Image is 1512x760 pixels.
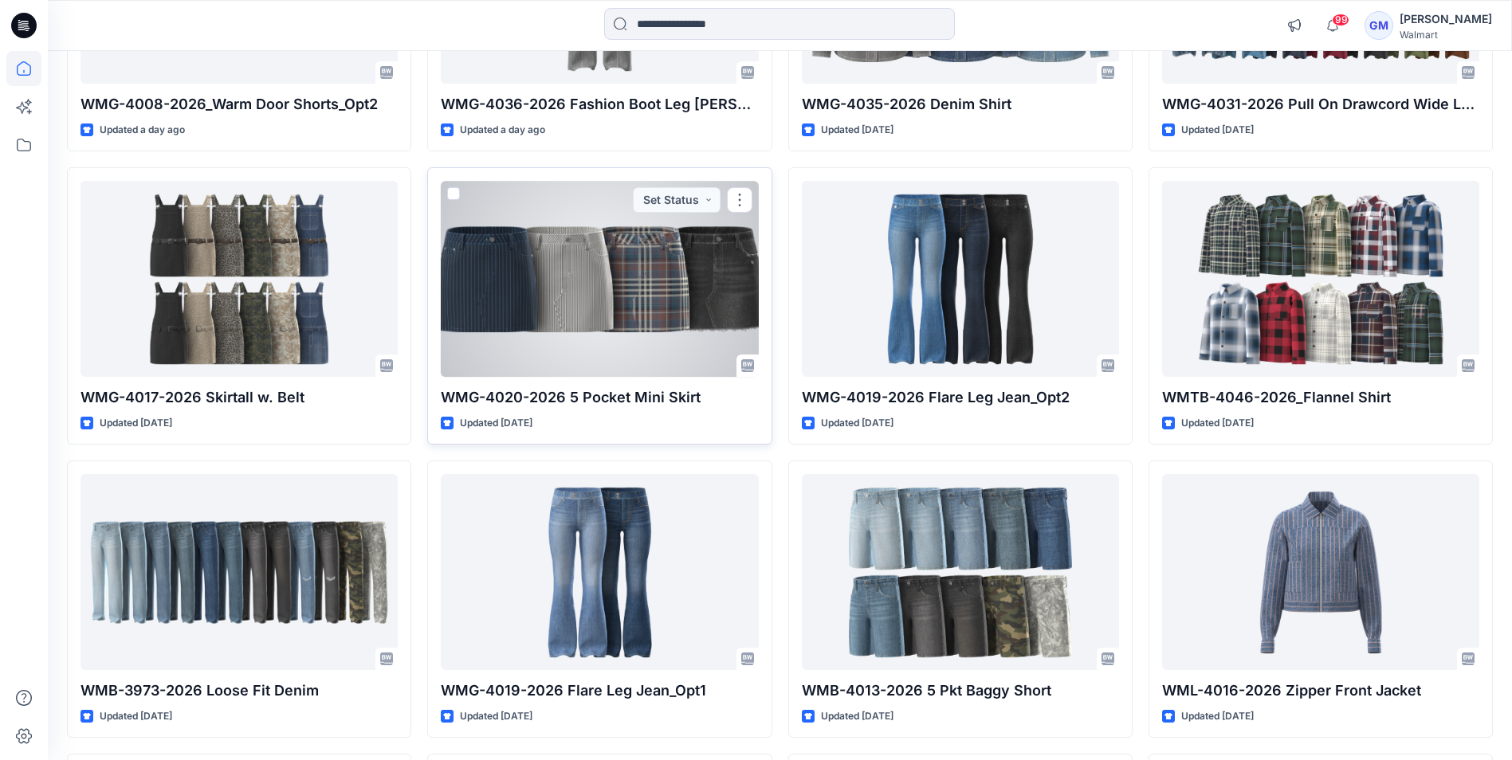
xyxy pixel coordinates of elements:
[100,708,172,725] p: Updated [DATE]
[81,93,398,116] p: WMG-4008-2026_Warm Door Shorts_Opt2
[1162,680,1479,702] p: WML-4016-2026 Zipper Front Jacket
[821,415,893,432] p: Updated [DATE]
[81,474,398,669] a: WMB-3973-2026 Loose Fit Denim
[1181,415,1254,432] p: Updated [DATE]
[1332,14,1349,26] span: 99
[460,415,532,432] p: Updated [DATE]
[441,474,758,669] a: WMG-4019-2026 Flare Leg Jean_Opt1
[1181,122,1254,139] p: Updated [DATE]
[1365,11,1393,40] div: GM
[821,122,893,139] p: Updated [DATE]
[1162,93,1479,116] p: WMG-4031-2026 Pull On Drawcord Wide Leg_Opt3
[802,474,1119,669] a: WMB-4013-2026 5 Pkt Baggy Short
[441,93,758,116] p: WMG-4036-2026 Fashion Boot Leg [PERSON_NAME]
[81,680,398,702] p: WMB-3973-2026 Loose Fit Denim
[441,680,758,702] p: WMG-4019-2026 Flare Leg Jean_Opt1
[821,708,893,725] p: Updated [DATE]
[81,386,398,409] p: WMG-4017-2026 Skirtall w. Belt
[802,93,1119,116] p: WMG-4035-2026 Denim Shirt
[81,181,398,376] a: WMG-4017-2026 Skirtall w. Belt
[802,680,1119,702] p: WMB-4013-2026 5 Pkt Baggy Short
[802,181,1119,376] a: WMG-4019-2026 Flare Leg Jean_Opt2
[100,122,185,139] p: Updated a day ago
[1162,474,1479,669] a: WML-4016-2026 Zipper Front Jacket
[1162,386,1479,409] p: WMTB-4046-2026_Flannel Shirt
[1400,29,1492,41] div: Walmart
[100,415,172,432] p: Updated [DATE]
[1162,181,1479,376] a: WMTB-4046-2026_Flannel Shirt
[802,386,1119,409] p: WMG-4019-2026 Flare Leg Jean_Opt2
[460,708,532,725] p: Updated [DATE]
[1181,708,1254,725] p: Updated [DATE]
[441,181,758,376] a: WMG-4020-2026 5 Pocket Mini Skirt
[460,122,545,139] p: Updated a day ago
[441,386,758,409] p: WMG-4020-2026 5 Pocket Mini Skirt
[1400,10,1492,29] div: [PERSON_NAME]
